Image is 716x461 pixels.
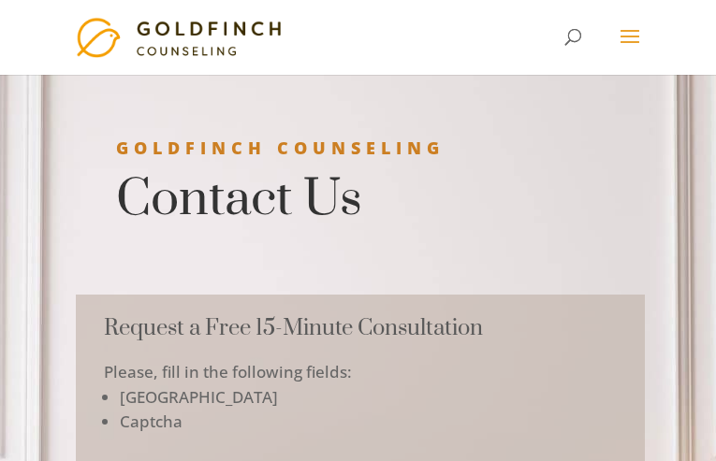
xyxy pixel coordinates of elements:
h1: Contact Us [116,169,642,239]
p: Please, fill in the following fields: [104,359,617,386]
li: Captcha [120,410,617,434]
li: [GEOGRAPHIC_DATA] [120,385,617,410]
img: Goldfinch Counseling [76,17,288,57]
h3: Request a Free 15-Minute Consultation [104,313,617,359]
h3: Goldfinch Counseling [116,137,642,168]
